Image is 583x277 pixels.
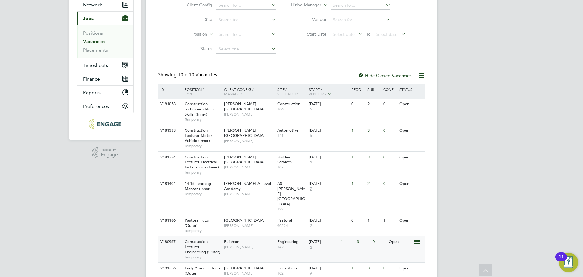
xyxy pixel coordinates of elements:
[77,86,133,99] button: Reports
[355,236,371,248] div: 3
[277,91,298,96] span: Site Group
[277,128,298,133] span: Automotive
[382,125,397,136] div: 0
[309,266,348,271] div: [DATE]
[224,192,274,196] span: [PERSON_NAME]
[83,47,108,53] a: Placements
[185,170,221,175] span: Temporary
[216,30,276,39] input: Search for...
[159,125,180,136] div: V181333
[339,236,355,248] div: 1
[366,263,382,274] div: 3
[185,255,221,260] span: Temporary
[224,181,271,191] span: [PERSON_NAME] A Level Academy
[77,119,134,129] a: Go to home page
[224,218,265,223] span: [GEOGRAPHIC_DATA]
[309,91,326,96] span: Vendors
[224,138,274,143] span: [PERSON_NAME]
[159,152,180,163] div: V181334
[350,152,366,163] div: 1
[333,32,355,37] span: Select date
[185,181,211,191] span: 14-16 Learning Mentor (Inner)
[216,16,276,24] input: Search for...
[309,239,338,244] div: [DATE]
[350,125,366,136] div: 1
[224,244,274,249] span: [PERSON_NAME]
[185,228,221,233] span: Temporary
[216,1,276,10] input: Search for...
[350,84,366,95] div: Reqd
[185,218,210,228] span: Pastoral Tutor (Outer)
[331,1,390,10] input: Search for...
[159,236,180,248] div: V180967
[371,236,387,248] div: 0
[224,265,265,271] span: [GEOGRAPHIC_DATA]
[291,31,326,37] label: Start Date
[382,152,397,163] div: 0
[366,99,382,110] div: 2
[559,253,578,272] button: Open Resource Center, 11 new notifications
[224,112,274,117] span: [PERSON_NAME]
[185,144,221,148] span: Temporary
[77,99,133,113] button: Preferences
[286,2,321,8] label: Hiring Manager
[224,91,242,96] span: Manager
[277,107,306,112] span: 106
[387,236,414,248] div: Open
[185,192,221,196] span: Temporary
[309,160,313,165] span: 6
[358,73,412,78] label: Hide Closed Vacancies
[309,107,313,112] span: 6
[185,128,212,143] span: Construction Lecturer Motor Vehicle (Inner)
[350,263,366,274] div: 1
[398,263,424,274] div: Open
[382,99,397,110] div: 0
[277,271,306,276] span: 102
[185,239,220,254] span: Construction Lecturer Engineering (Outer)
[366,125,382,136] div: 3
[224,154,265,165] span: [PERSON_NAME][GEOGRAPHIC_DATA]
[277,181,306,207] span: AS - [PERSON_NAME][GEOGRAPHIC_DATA]
[276,84,308,99] div: Site /
[382,84,397,95] div: Conf
[398,99,424,110] div: Open
[277,239,298,244] span: Engineering
[224,128,265,138] span: [PERSON_NAME][GEOGRAPHIC_DATA]
[77,72,133,85] button: Finance
[350,178,366,189] div: 1
[376,32,397,37] span: Select date
[277,101,300,106] span: Construction
[307,84,350,99] div: Start /
[224,223,274,228] span: [PERSON_NAME]
[350,99,366,110] div: 0
[185,101,214,117] span: Construction Technician (Multi Skills) (Inner)
[398,152,424,163] div: Open
[159,84,180,95] div: ID
[382,263,397,274] div: 0
[366,84,382,95] div: Sub
[382,215,397,226] div: 1
[309,271,313,276] span: 9
[177,17,212,22] label: Site
[350,215,366,226] div: 0
[277,165,306,170] span: 107
[177,46,212,51] label: Status
[83,2,102,8] span: Network
[83,30,103,36] a: Positions
[159,215,180,226] div: V181186
[185,154,219,170] span: Construction Lecturer Electrical Installations (Inner)
[398,125,424,136] div: Open
[77,25,133,58] div: Jobs
[178,72,217,78] span: 13 Vacancies
[185,265,220,276] span: Early Years Lecturer (Outer)
[366,215,382,226] div: 1
[309,155,348,160] div: [DATE]
[224,101,265,112] span: [PERSON_NAME][GEOGRAPHIC_DATA]
[92,147,118,159] a: Powered byEngage
[185,91,193,96] span: Type
[277,223,306,228] span: 90224
[159,99,180,110] div: V181058
[216,45,276,54] input: Select one
[277,154,292,165] span: Building Services
[309,186,313,192] span: 7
